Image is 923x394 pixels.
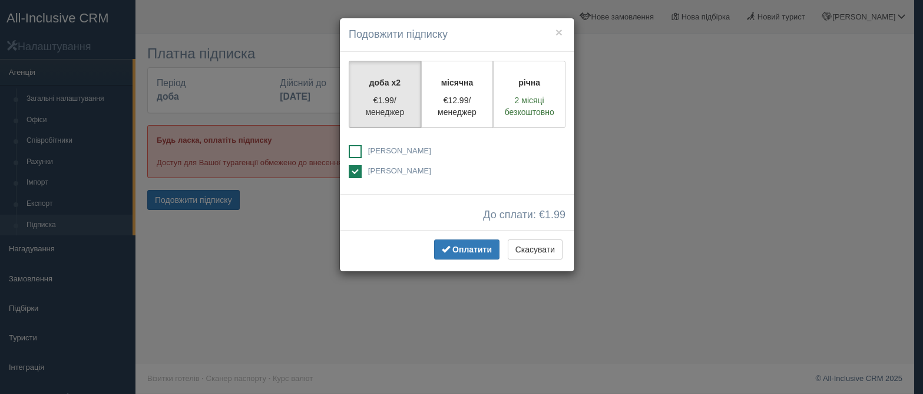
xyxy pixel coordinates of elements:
span: 1.99 [545,209,565,221]
p: доба x2 [356,77,413,88]
button: Оплатити [434,239,499,260]
p: €1.99/менеджер [356,94,413,118]
span: До сплати: € [483,209,565,221]
p: €12.99/менеджер [429,94,486,118]
p: річна [501,77,558,88]
span: [PERSON_NAME] [368,166,431,175]
h4: Подовжити підписку [349,27,565,42]
p: 2 місяці безкоштовно [501,94,558,118]
button: Скасувати [508,239,563,260]
button: × [555,26,563,38]
p: місячна [429,77,486,88]
span: [PERSON_NAME] [368,146,431,155]
span: Оплатити [452,245,492,254]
